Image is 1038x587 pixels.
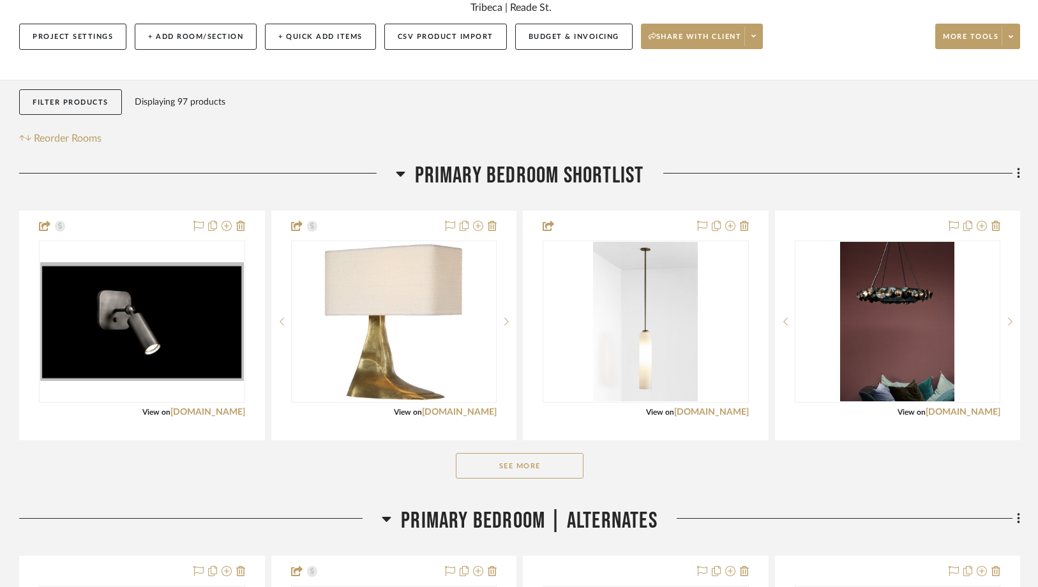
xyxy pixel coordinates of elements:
[543,241,748,402] div: 0
[142,408,170,416] span: View on
[401,507,658,535] span: Primary Bedroom | Alternates
[34,131,102,146] span: Reorder Rooms
[292,241,497,402] div: 0
[384,24,507,50] button: CSV Product Import
[926,408,1000,417] a: [DOMAIN_NAME]
[40,262,244,381] img: CYLINDER : SCONCE
[394,408,422,416] span: View on
[593,242,698,401] img: Float Pendant
[422,408,497,417] a: [DOMAIN_NAME]
[19,24,126,50] button: Project Settings
[135,89,225,115] div: Displaying 97 products
[943,32,998,51] span: More tools
[515,24,633,50] button: Budget & Invoicing
[415,162,644,189] span: Primary Bedroom SHORTLIST
[649,32,742,51] span: Share with client
[646,408,674,416] span: View on
[935,24,1020,49] button: More tools
[19,131,102,146] button: Reorder Rooms
[641,24,763,49] button: Share with client
[135,24,257,50] button: + Add Room/Section
[674,408,749,417] a: [DOMAIN_NAME]
[19,89,122,115] button: Filter Products
[40,241,244,402] div: 0
[898,408,926,416] span: View on
[840,242,954,401] img: eucalyptus chandelier round single tier
[456,453,583,479] button: See More
[314,242,474,401] img: Terra-Forma 23" Left and Right option Table Lamp
[170,408,245,417] a: [DOMAIN_NAME]
[265,24,376,50] button: + Quick Add Items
